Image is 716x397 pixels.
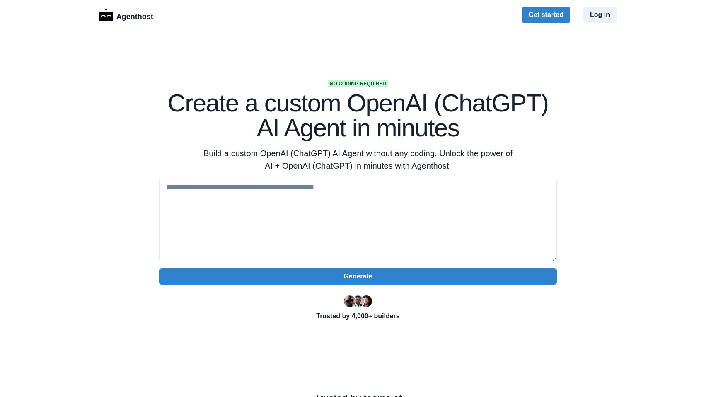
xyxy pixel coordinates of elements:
[116,8,153,22] p: Agenthost
[99,9,113,21] img: Logo
[360,295,372,307] img: Kent Dodds
[159,91,557,140] h1: Create a custom OpenAI (ChatGPT) AI Agent in minutes
[199,147,517,172] p: Build a custom OpenAI (ChatGPT) AI Agent without any coding. Unlock the power of AI + OpenAI (Cha...
[99,8,153,22] a: LogoAgenthost
[159,268,557,285] button: Generate
[352,295,364,307] img: Segun Adebayo
[328,80,388,87] span: No coding required
[522,7,570,23] button: Get started
[583,7,617,23] button: Log in
[344,295,356,307] img: Ryan Florence
[159,311,557,321] p: Trusted by 4,000+ builders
